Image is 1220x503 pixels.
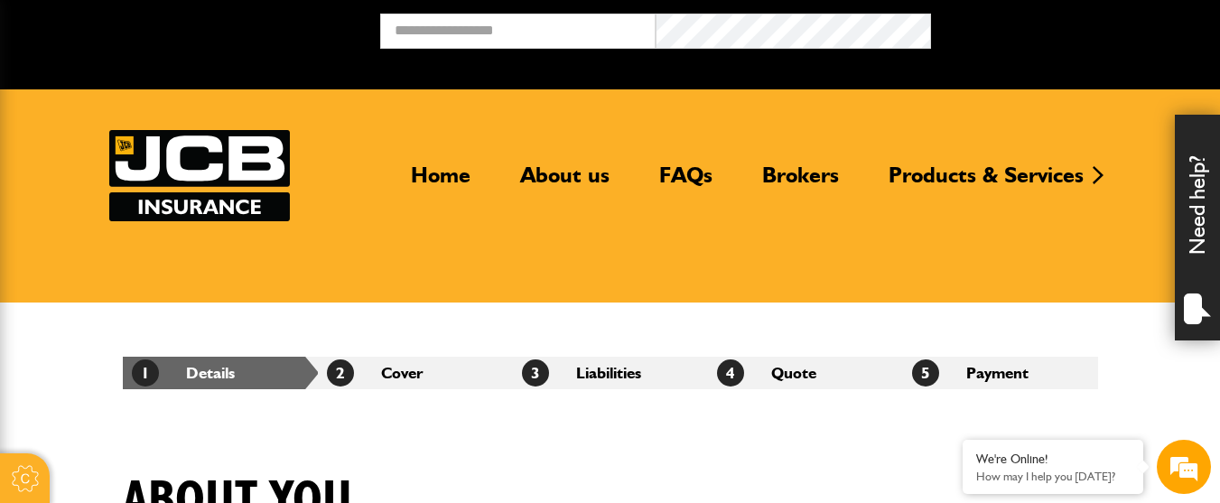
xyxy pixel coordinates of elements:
[1175,115,1220,340] div: Need help?
[912,359,939,387] span: 5
[109,130,290,221] a: JCB Insurance Services
[327,359,354,387] span: 2
[976,452,1130,467] div: We're Online!
[513,357,708,389] li: Liabilities
[931,14,1206,42] button: Broker Login
[646,162,726,203] a: FAQs
[132,359,159,387] span: 1
[749,162,852,203] a: Brokers
[123,357,318,389] li: Details
[717,359,744,387] span: 4
[708,357,903,389] li: Quote
[903,357,1098,389] li: Payment
[109,130,290,221] img: JCB Insurance Services logo
[522,359,549,387] span: 3
[976,470,1130,483] p: How may I help you today?
[397,162,484,203] a: Home
[507,162,623,203] a: About us
[318,357,513,389] li: Cover
[875,162,1097,203] a: Products & Services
